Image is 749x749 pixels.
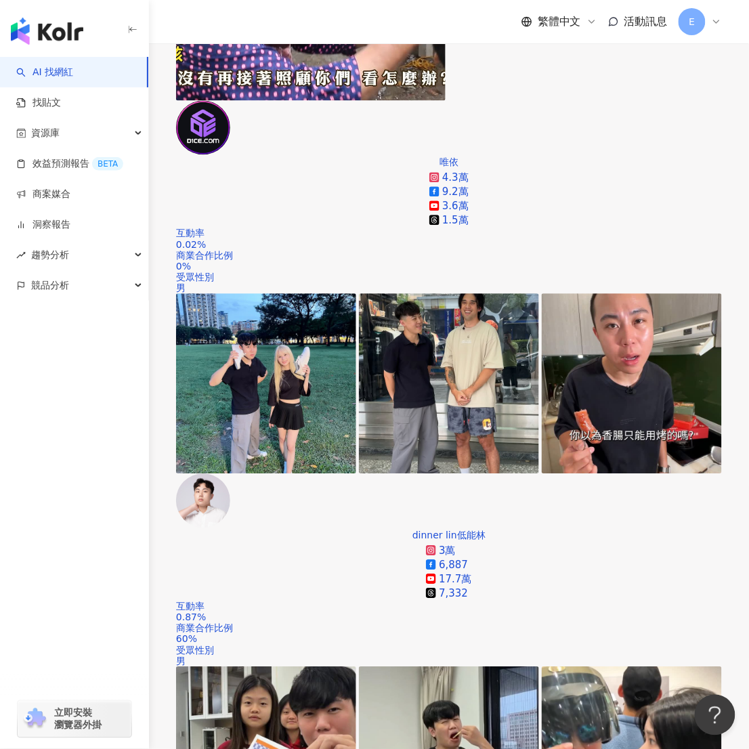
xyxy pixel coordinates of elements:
[22,708,48,730] img: chrome extension
[439,544,456,559] div: 3萬
[439,587,468,601] div: 7,332
[176,228,722,239] div: 互動率
[176,146,230,157] a: KOL Avatar
[16,96,61,110] a: 找貼文
[176,272,722,283] div: 受眾性別
[176,283,722,294] div: 男
[176,251,722,261] div: 商業合作比例
[11,18,83,45] img: logo
[538,14,581,29] span: 繁體中文
[16,157,123,171] a: 效益預測報告BETA
[176,530,722,667] a: dinner lin低能林3萬6,88717.7萬7,332互動率0.87%商業合作比例60%受眾性別男
[54,707,102,731] span: 立即安裝 瀏覽器外掛
[176,474,230,528] img: KOL Avatar
[176,601,722,612] div: 互動率
[442,214,469,228] div: 1.5萬
[542,294,722,474] img: post-image
[176,261,722,272] div: 0%
[624,15,668,28] span: 活動訊息
[439,573,471,587] div: 17.7萬
[176,623,722,634] div: 商業合作比例
[31,240,69,270] span: 趨勢分析
[695,695,735,735] iframe: Help Scout Beacon - Open
[176,656,722,667] div: 男
[176,519,230,530] a: KOL Avatar
[31,118,60,148] span: 資源庫
[689,14,695,29] span: E
[359,294,539,474] img: post-image
[176,240,722,251] div: 0.02%
[440,157,458,168] div: 唯依
[16,188,70,201] a: 商案媒合
[176,101,230,155] img: KOL Avatar
[176,157,722,294] a: 唯依4.3萬9.2萬3.6萬1.5萬互動率0.02%商業合作比例0%受眾性別男
[18,701,131,737] a: chrome extension立即安裝 瀏覽器外掛
[16,251,26,260] span: rise
[439,559,468,573] div: 6,887
[442,171,469,186] div: 4.3萬
[442,186,469,200] div: 9.2萬
[16,218,70,232] a: 洞察報告
[176,645,722,656] div: 受眾性別
[16,66,73,79] a: searchAI 找網紅
[176,294,356,474] img: post-image
[176,634,722,645] div: 60%
[412,530,486,541] div: dinner lin低能林
[31,270,69,301] span: 競品分析
[176,612,722,623] div: 0.87%
[442,200,469,214] div: 3.6萬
